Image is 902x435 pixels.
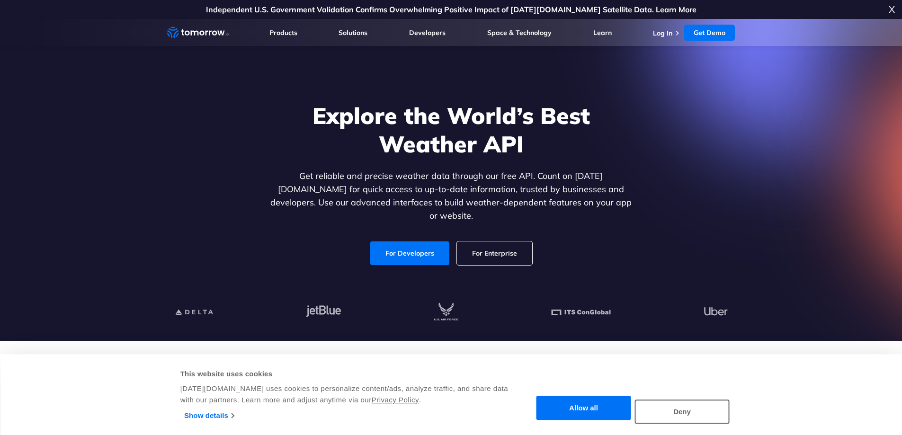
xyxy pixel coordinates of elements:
div: [DATE][DOMAIN_NAME] uses cookies to personalize content/ads, analyze traffic, and share data with... [180,383,509,406]
a: Get Demo [684,25,735,41]
button: Deny [635,399,730,424]
a: Show details [184,408,234,423]
a: Space & Technology [487,28,552,37]
div: This website uses cookies [180,368,509,380]
a: Log In [653,29,672,37]
p: Get reliable and precise weather data through our free API. Count on [DATE][DOMAIN_NAME] for quic... [268,169,634,222]
a: For Enterprise [457,241,532,265]
a: Privacy Policy [372,396,419,404]
a: Learn [593,28,612,37]
a: Home link [167,26,229,40]
a: Solutions [339,28,367,37]
a: Developers [409,28,446,37]
button: Allow all [536,396,631,420]
a: For Developers [370,241,449,265]
h1: Explore the World’s Best Weather API [268,101,634,158]
a: Products [269,28,297,37]
a: Independent U.S. Government Validation Confirms Overwhelming Positive Impact of [DATE][DOMAIN_NAM... [206,5,697,14]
